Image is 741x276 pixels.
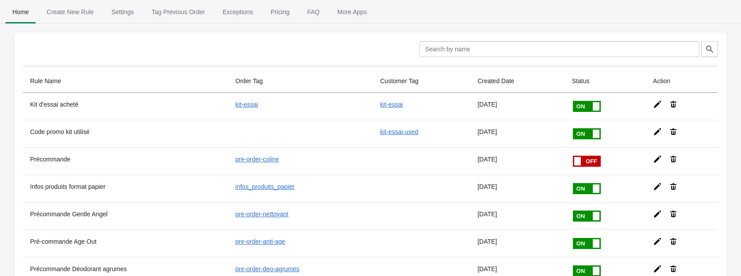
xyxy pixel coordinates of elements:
[300,4,326,20] span: FAQ
[380,128,418,135] a: kit-essai-used
[4,0,38,23] button: Home
[330,4,374,20] span: More Apps
[373,69,470,93] th: Customer Tag
[103,0,143,23] button: Settings
[235,101,258,108] a: kit-essai
[235,211,288,218] a: pre-order-nettoyant
[23,69,228,93] th: Rule Name
[104,4,141,20] span: Settings
[215,4,260,20] span: Exceptions
[419,41,699,57] input: Search by name
[470,93,564,120] td: [DATE]
[23,120,228,147] th: Code promo kit utilisé
[565,69,646,93] th: Status
[235,183,295,190] a: infos_produits_papier
[38,0,103,23] button: Create_New_Rule
[470,69,564,93] th: Created Date
[23,202,228,230] th: Précommande Gentle Angel
[5,4,36,20] span: Home
[470,120,564,147] td: [DATE]
[235,265,299,272] a: pre-order-deo-agrumes
[23,147,228,175] th: Précommande
[235,156,279,163] a: pre-order-coline
[23,93,228,120] th: Kit d'essai acheté
[23,175,228,202] th: Infos produits format papier
[470,202,564,230] td: [DATE]
[380,101,403,108] a: kit-essai
[235,238,285,245] a: pre-order-anti-age
[646,69,718,93] th: Action
[23,230,228,257] th: Pré-commande Age Out
[39,4,101,20] span: Create New Rule
[145,4,212,20] span: Tag Previous Order
[470,147,564,175] td: [DATE]
[264,4,297,20] span: Pricing
[470,230,564,257] td: [DATE]
[228,69,373,93] th: Order Tag
[470,175,564,202] td: [DATE]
